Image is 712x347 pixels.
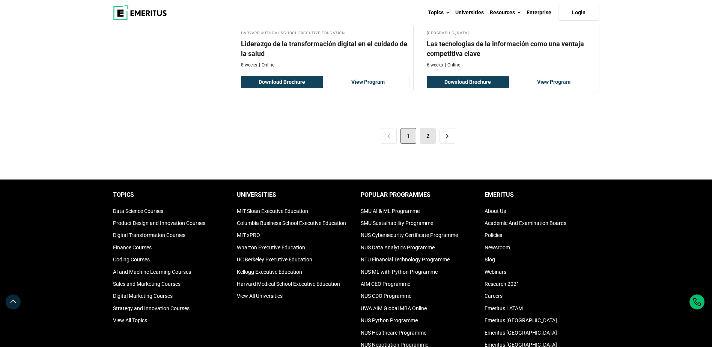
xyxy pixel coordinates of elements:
a: Data Science Courses [113,208,163,214]
a: Webinars [485,269,506,275]
a: Columbia Business School Executive Education [237,220,346,226]
a: Login [558,5,599,21]
a: Strategy and Innovation Courses [113,305,190,311]
a: Research 2021 [485,281,519,287]
a: 2 [420,128,436,144]
h4: Las tecnologías de la información como una ventaja competitiva clave [427,39,595,58]
a: Digital Transformation Courses [113,232,185,238]
a: Digital Marketing Courses [113,293,173,299]
a: UWA AIM Global MBA Online [361,305,427,311]
a: Kellogg Executive Education [237,269,302,275]
a: Emeritus [GEOGRAPHIC_DATA] [485,317,557,323]
a: SMU AI & ML Programme [361,208,420,214]
a: Finance Courses [113,244,152,250]
a: Harvard Medical School Executive Education [237,281,340,287]
button: Download Brochure [427,76,509,89]
a: View Program [513,76,595,89]
a: NTU Financial Technology Programme [361,256,450,263]
a: AIM CEO Programme [361,281,410,287]
a: Coding Courses [113,256,150,263]
a: Sales and Marketing Courses [113,281,181,287]
h4: [GEOGRAPHIC_DATA] [427,29,595,36]
a: NUS Healthcare Programme [361,330,426,336]
a: Wharton Executive Education [237,244,305,250]
a: NUS Data Analytics Programme [361,244,435,250]
a: > [440,128,455,144]
p: 8 weeks [241,62,257,68]
a: View All Topics [113,317,147,323]
a: About Us [485,208,506,214]
h4: Harvard Medical School Executive Education [241,29,409,36]
a: NUS ML with Python Programme [361,269,438,275]
a: NUS CDO Programme [361,293,411,299]
a: SMU Sustainability Programme [361,220,433,226]
a: MIT Sloan Executive Education [237,208,308,214]
a: Newsroom [485,244,510,250]
a: Academic And Examination Boards [485,220,566,226]
a: NUS Python Programme [361,317,418,323]
a: View All Universities [237,293,283,299]
a: Product Design and Innovation Courses [113,220,205,226]
button: Download Brochure [241,76,324,89]
p: Online [259,62,274,68]
a: NUS Cybersecurity Certificate Programme [361,232,458,238]
p: 6 weeks [427,62,443,68]
a: Careers [485,293,503,299]
a: View Program [327,76,409,89]
span: 1 [400,128,416,144]
a: UC Berkeley Executive Education [237,256,312,263]
h4: Liderazgo de la transformación digital en el cuidado de la salud [241,39,409,58]
a: Blog [485,256,495,263]
a: Emeritus LATAM [485,305,523,311]
a: Policies [485,232,502,238]
a: MIT xPRO [237,232,260,238]
p: Online [445,62,460,68]
a: AI and Machine Learning Courses [113,269,191,275]
a: Emeritus [GEOGRAPHIC_DATA] [485,330,557,336]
